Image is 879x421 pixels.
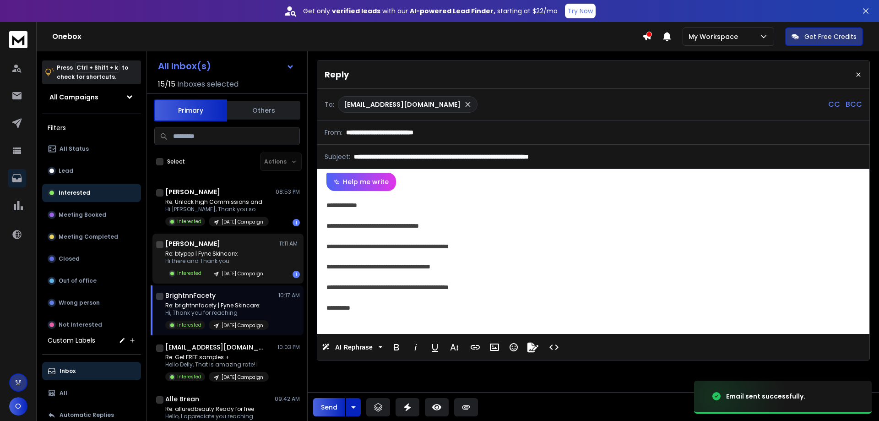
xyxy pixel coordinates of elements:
[325,68,349,81] p: Reply
[165,257,269,265] p: Hi there and Thank you
[42,272,141,290] button: Out of office
[165,239,220,248] h1: [PERSON_NAME]
[276,188,300,196] p: 08:53 PM
[60,389,67,397] p: All
[60,367,76,375] p: Inbox
[59,255,80,262] p: Closed
[275,395,300,403] p: 09:42 AM
[165,250,269,257] p: Re: btypep | Fyne Skincare:
[42,88,141,106] button: All Campaigns
[222,270,263,277] p: [DATE] Campaign
[388,338,405,356] button: Bold (Ctrl+B)
[49,93,98,102] h1: All Campaigns
[60,145,89,153] p: All Status
[165,361,269,368] p: Hello Delly, That is amazing rate! I
[177,270,201,277] p: Interested
[222,374,263,381] p: [DATE] Campaign
[410,6,495,16] strong: AI-powered Lead Finder,
[57,63,128,82] p: Press to check for shortcuts.
[177,218,201,225] p: Interested
[277,344,300,351] p: 10:03 PM
[165,394,199,404] h1: Alle Brean
[165,291,216,300] h1: BrightnnFacety
[344,100,461,109] p: [EMAIL_ADDRESS][DOMAIN_NAME]
[726,392,805,401] div: Email sent successfully.
[445,338,463,356] button: More Text
[222,322,263,329] p: [DATE] Campaign
[177,373,201,380] p: Interested
[165,187,220,197] h1: [PERSON_NAME]
[568,6,593,16] p: Try Now
[293,219,300,226] div: 1
[48,336,95,345] h3: Custom Labels
[407,338,424,356] button: Italic (Ctrl+I)
[426,338,444,356] button: Underline (Ctrl+U)
[59,277,97,284] p: Out of office
[42,294,141,312] button: Wrong person
[333,344,374,351] span: AI Rephrase
[313,398,345,416] button: Send
[293,271,300,278] div: 1
[42,206,141,224] button: Meeting Booked
[42,184,141,202] button: Interested
[325,152,350,161] p: Subject:
[165,343,266,352] h1: [EMAIL_ADDRESS][DOMAIN_NAME]
[154,99,227,121] button: Primary
[785,27,863,46] button: Get Free Credits
[846,99,862,110] p: BCC
[165,309,269,317] p: Hi, Thank you for reaching
[325,100,334,109] p: To:
[42,316,141,334] button: Not Interested
[320,338,384,356] button: AI Rephrase
[278,292,300,299] p: 10:17 AM
[42,121,141,134] h3: Filters
[524,338,542,356] button: Signature
[42,140,141,158] button: All Status
[9,31,27,48] img: logo
[227,100,300,120] button: Others
[165,413,269,420] p: Hello, I appreciate you reaching
[689,32,742,41] p: My Workspace
[52,31,642,42] h1: Onebox
[59,233,118,241] p: Meeting Completed
[60,411,114,419] p: Automatic Replies
[332,6,380,16] strong: verified leads
[167,158,185,165] label: Select
[222,219,263,225] p: [DATE] Campaign
[565,4,596,18] button: Try Now
[165,405,269,413] p: Re: alluredbeauty Ready for free
[9,397,27,416] button: O
[158,61,211,71] h1: All Inbox(s)
[42,362,141,380] button: Inbox
[42,250,141,268] button: Closed
[279,240,300,247] p: 11:11 AM
[59,167,73,175] p: Lead
[177,79,239,90] h3: Inboxes selected
[804,32,857,41] p: Get Free Credits
[151,57,302,75] button: All Inbox(s)
[75,62,119,73] span: Ctrl + Shift + k
[303,6,558,16] p: Get only with our starting at $22/mo
[486,338,503,356] button: Insert Image (Ctrl+P)
[165,354,269,361] p: Re: Get FREE samples +
[165,302,269,309] p: Re: brightnnfacety | Fyne Skincare:
[59,321,102,328] p: Not Interested
[165,198,269,206] p: Re: Unlock High Commissions and
[325,128,342,137] p: From:
[177,322,201,328] p: Interested
[42,384,141,402] button: All
[42,162,141,180] button: Lead
[467,338,484,356] button: Insert Link (Ctrl+K)
[59,299,100,306] p: Wrong person
[59,189,90,197] p: Interested
[545,338,563,356] button: Code View
[158,79,175,90] span: 15 / 15
[59,211,106,219] p: Meeting Booked
[505,338,522,356] button: Emoticons
[326,173,396,191] button: Help me write
[165,206,269,213] p: Hi [PERSON_NAME], Thank you so
[828,99,840,110] p: CC
[42,228,141,246] button: Meeting Completed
